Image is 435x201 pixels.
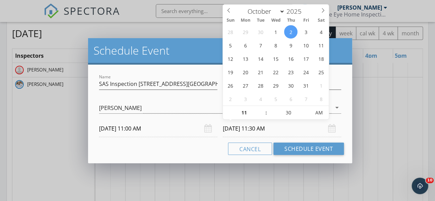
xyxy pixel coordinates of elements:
span: October 30, 2025 [284,79,297,92]
span: November 7, 2025 [299,92,313,105]
span: October 9, 2025 [284,38,297,52]
span: October 20, 2025 [239,65,252,79]
span: October 2, 2025 [284,25,297,38]
span: September 29, 2025 [239,25,252,38]
span: October 3, 2025 [299,25,313,38]
span: October 7, 2025 [254,38,267,52]
span: October 24, 2025 [299,65,313,79]
span: October 18, 2025 [314,52,328,65]
span: September 30, 2025 [254,25,267,38]
button: Cancel [228,143,272,155]
span: October 14, 2025 [254,52,267,65]
span: November 2, 2025 [224,92,237,105]
button: Schedule Event [273,143,344,155]
span: October 21, 2025 [254,65,267,79]
span: October 12, 2025 [224,52,237,65]
span: Thu [283,18,298,23]
span: October 27, 2025 [239,79,252,92]
span: October 15, 2025 [269,52,282,65]
span: November 5, 2025 [269,92,282,105]
div: [PERSON_NAME] [99,105,142,111]
span: October 28, 2025 [254,79,267,92]
span: October 4, 2025 [314,25,328,38]
span: October 6, 2025 [239,38,252,52]
span: October 19, 2025 [224,65,237,79]
span: September 28, 2025 [224,25,237,38]
span: October 23, 2025 [284,65,297,79]
input: Year [285,7,307,16]
span: Sun [223,18,238,23]
span: October 29, 2025 [269,79,282,92]
span: October 8, 2025 [269,38,282,52]
span: October 1, 2025 [269,25,282,38]
span: October 10, 2025 [299,38,313,52]
span: November 1, 2025 [314,79,328,92]
iframe: Intercom live chat [412,178,428,194]
span: October 17, 2025 [299,52,313,65]
span: October 26, 2025 [224,79,237,92]
span: Sat [314,18,329,23]
span: October 31, 2025 [299,79,313,92]
span: November 3, 2025 [239,92,252,105]
span: : [265,106,267,120]
input: Select date [223,120,341,137]
span: Mon [238,18,253,23]
span: October 5, 2025 [224,38,237,52]
h2: Schedule Event [94,44,347,57]
span: Click to toggle [309,106,328,120]
span: November 4, 2025 [254,92,267,105]
span: October 22, 2025 [269,65,282,79]
span: November 8, 2025 [314,92,328,105]
span: November 6, 2025 [284,92,297,105]
span: October 25, 2025 [314,65,328,79]
span: October 16, 2025 [284,52,297,65]
span: Wed [268,18,283,23]
span: October 13, 2025 [239,52,252,65]
span: October 11, 2025 [314,38,328,52]
span: Fri [298,18,314,23]
span: Tue [253,18,268,23]
span: 10 [426,178,434,183]
i: arrow_drop_down [333,103,341,112]
input: Select date [99,120,217,137]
